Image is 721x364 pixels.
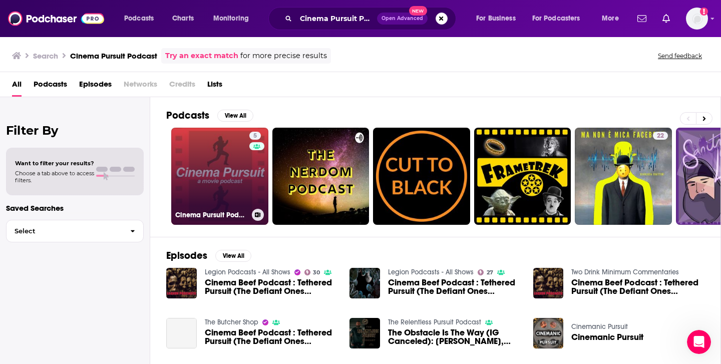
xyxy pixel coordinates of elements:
[240,50,327,62] span: for more precise results
[349,268,380,298] img: Cinema Beef Podcast : Tethered Pursuit (The Defiant Ones 1958/Black Mama, White Mama 1973)
[653,132,668,140] a: 22
[205,318,258,326] a: The Butcher Shop
[169,76,195,97] span: Credits
[388,318,481,326] a: The Relentless Pursuit Podcast
[166,249,207,262] h2: Episodes
[382,16,423,21] span: Open Advanced
[249,132,261,140] a: 5
[533,268,564,298] img: Cinema Beef Podcast : Tethered Pursuit (The Defiant Ones 1958/Black Mama, White Mama 1973)
[469,11,528,27] button: open menu
[686,8,708,30] img: User Profile
[166,11,200,27] a: Charts
[571,322,628,331] a: Cinemanic Pursuit
[388,278,521,295] a: Cinema Beef Podcast : Tethered Pursuit (The Defiant Ones 1958/Black Mama, White Mama 1973)
[602,12,619,26] span: More
[166,109,209,122] h2: Podcasts
[6,220,144,242] button: Select
[658,10,674,27] a: Show notifications dropdown
[349,318,380,348] img: The Obstacle Is The Way (IG Canceled): Joe Adams, Logan Hyder - The Relentless Pursuit Podcast #8...
[487,270,493,275] span: 27
[526,11,595,27] button: open menu
[166,318,197,348] a: Cinema Beef Podcast : Tethered Pursuit (The Defiant Ones 1958/Black Mama, White Mama 1973)
[8,9,104,28] img: Podchaser - Follow, Share and Rate Podcasts
[686,8,708,30] button: Show profile menu
[687,330,711,354] iframe: Intercom live chat
[34,76,67,97] a: Podcasts
[215,250,251,262] button: View All
[15,170,94,184] span: Choose a tab above to access filters.
[172,12,194,26] span: Charts
[571,333,643,341] a: Cinemanic Pursuit
[33,51,58,61] h3: Search
[206,11,262,27] button: open menu
[633,10,650,27] a: Show notifications dropdown
[15,160,94,167] span: Want to filter your results?
[7,228,122,234] span: Select
[478,269,493,275] a: 27
[700,8,708,16] svg: Add a profile image
[253,131,257,141] span: 5
[6,203,144,213] p: Saved Searches
[217,110,253,122] button: View All
[655,52,705,60] button: Send feedback
[12,76,22,97] a: All
[166,268,197,298] img: Cinema Beef Podcast : Tethered Pursuit (The Defiant Ones 1958/Black Mama, White Mama 1973)
[595,11,631,27] button: open menu
[205,278,338,295] a: Cinema Beef Podcast : Tethered Pursuit (The Defiant Ones 1958/Black Mama, White Mama 1973)
[166,109,253,122] a: PodcastsView All
[166,249,251,262] a: EpisodesView All
[377,13,428,25] button: Open AdvancedNew
[171,128,268,225] a: 5Cinema Pursuit Podcast
[205,268,290,276] a: Legion Podcasts - All Shows
[124,76,157,97] span: Networks
[388,268,474,276] a: Legion Podcasts - All Shows
[304,269,320,275] a: 30
[124,12,154,26] span: Podcasts
[207,76,222,97] a: Lists
[296,11,377,27] input: Search podcasts, credits, & more...
[532,12,580,26] span: For Podcasters
[409,6,427,16] span: New
[657,131,664,141] span: 22
[575,128,672,225] a: 22
[117,11,167,27] button: open menu
[686,8,708,30] span: Logged in as AustinGood
[175,211,248,219] h3: Cinema Pursuit Podcast
[205,328,338,345] a: Cinema Beef Podcast : Tethered Pursuit (The Defiant Ones 1958/Black Mama, White Mama 1973)
[213,12,249,26] span: Monitoring
[70,51,157,61] h3: Cinema Pursuit Podcast
[6,123,144,138] h2: Filter By
[533,318,564,348] img: Cinemanic Pursuit
[278,7,466,30] div: Search podcasts, credits, & more...
[571,268,679,276] a: Two Drink Minimum Commentaries
[165,50,238,62] a: Try an exact match
[79,76,112,97] a: Episodes
[388,328,521,345] span: The Obstacle Is The Way (IG Canceled): [PERSON_NAME], [PERSON_NAME] - The Relentless Pursuit Podc...
[313,270,320,275] span: 30
[476,12,516,26] span: For Business
[571,278,704,295] a: Cinema Beef Podcast : Tethered Pursuit (The Defiant Ones 1958/Black Mama, White Mama 1973)
[388,328,521,345] a: The Obstacle Is The Way (IG Canceled): Joe Adams, Logan Hyder - The Relentless Pursuit Podcast #8...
